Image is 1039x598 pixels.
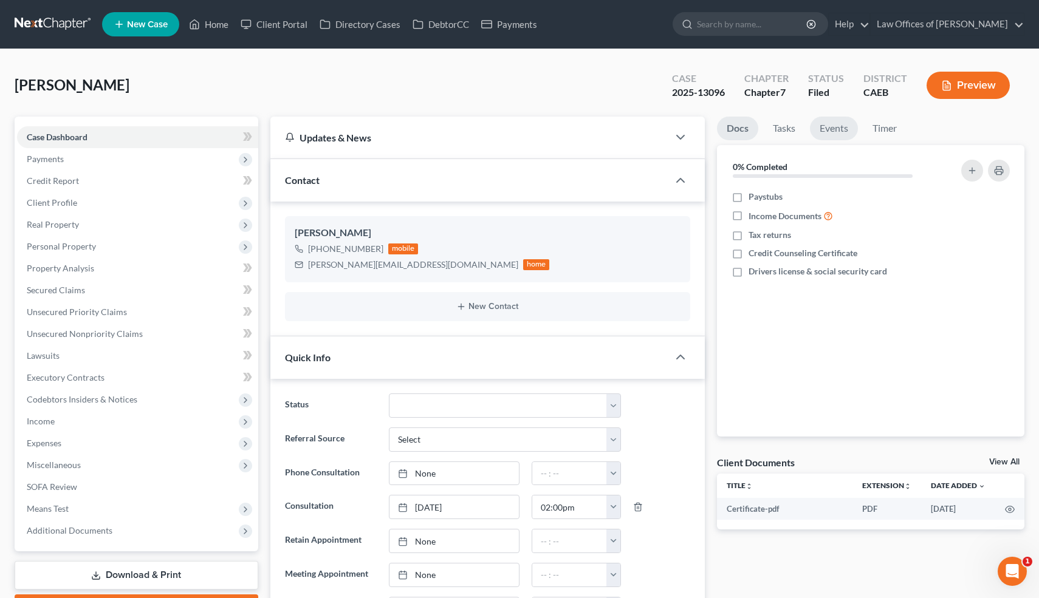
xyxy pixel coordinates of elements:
[523,259,550,270] div: home
[727,481,753,490] a: Titleunfold_more
[27,503,69,514] span: Means Test
[27,328,143,339] span: Unsecured Nonpriority Claims
[314,13,406,35] a: Directory Cases
[1023,557,1032,566] span: 1
[285,352,331,363] span: Quick Info
[672,86,725,100] div: 2025-13096
[17,279,258,301] a: Secured Claims
[746,483,753,490] i: unfold_more
[931,481,986,490] a: Date Added expand_more
[475,13,543,35] a: Payments
[308,259,518,271] div: [PERSON_NAME][EMAIL_ADDRESS][DOMAIN_NAME]
[17,367,258,389] a: Executory Contracts
[279,461,383,486] label: Phone Consultation
[904,483,911,490] i: unfold_more
[863,86,907,100] div: CAEB
[308,243,383,255] div: [PHONE_NUMBER]
[235,13,314,35] a: Client Portal
[17,126,258,148] a: Case Dashboard
[749,247,857,259] span: Credit Counseling Certificate
[389,495,518,518] a: [DATE]
[808,86,844,100] div: Filed
[532,495,607,518] input: -- : --
[17,345,258,367] a: Lawsuits
[27,460,81,470] span: Miscellaneous
[127,20,168,29] span: New Case
[810,117,858,140] a: Events
[17,301,258,323] a: Unsecured Priority Claims
[532,529,607,552] input: -- : --
[749,191,783,203] span: Paystubs
[921,498,995,520] td: [DATE]
[27,438,61,448] span: Expenses
[279,427,383,452] label: Referral Source
[749,265,887,277] span: Drivers license & social security card
[808,72,844,86] div: Status
[27,307,127,317] span: Unsecured Priority Claims
[406,13,475,35] a: DebtorCC
[717,498,852,520] td: Certificate-pdf
[27,416,55,426] span: Income
[780,86,786,98] span: 7
[279,529,383,553] label: Retain Appointment
[749,229,791,241] span: Tax returns
[389,529,518,552] a: None
[829,13,869,35] a: Help
[389,462,518,485] a: None
[927,72,1010,99] button: Preview
[852,498,921,520] td: PDF
[17,323,258,345] a: Unsecured Nonpriority Claims
[733,161,787,172] strong: 0% Completed
[27,154,64,164] span: Payments
[279,393,383,418] label: Status
[27,241,96,251] span: Personal Property
[998,557,1027,586] iframe: Intercom live chat
[532,563,607,586] input: -- : --
[279,495,383,519] label: Consultation
[744,86,789,100] div: Chapter
[183,13,235,35] a: Home
[862,481,911,490] a: Extensionunfold_more
[978,483,986,490] i: expand_more
[27,481,77,492] span: SOFA Review
[27,285,85,295] span: Secured Claims
[27,219,79,229] span: Real Property
[27,263,94,273] span: Property Analysis
[863,72,907,86] div: District
[763,117,805,140] a: Tasks
[27,525,112,535] span: Additional Documents
[295,302,681,311] button: New Contact
[295,226,681,240] div: [PERSON_NAME]
[17,170,258,192] a: Credit Report
[989,458,1020,466] a: View All
[27,132,87,142] span: Case Dashboard
[672,72,725,86] div: Case
[863,117,907,140] a: Timer
[17,476,258,498] a: SOFA Review
[717,117,758,140] a: Docs
[749,210,821,222] span: Income Documents
[15,76,129,93] span: [PERSON_NAME]
[279,563,383,587] label: Meeting Appointment
[15,561,258,590] a: Download & Print
[717,456,795,469] div: Client Documents
[532,462,607,485] input: -- : --
[27,197,77,208] span: Client Profile
[27,175,79,186] span: Credit Report
[27,372,105,382] span: Executory Contracts
[17,257,258,279] a: Property Analysis
[285,131,654,144] div: Updates & News
[697,13,808,35] input: Search by name...
[285,174,320,186] span: Contact
[871,13,1024,35] a: Law Offices of [PERSON_NAME]
[389,563,518,586] a: None
[27,350,60,361] span: Lawsuits
[388,243,419,254] div: mobile
[744,72,789,86] div: Chapter
[27,394,137,404] span: Codebtors Insiders & Notices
